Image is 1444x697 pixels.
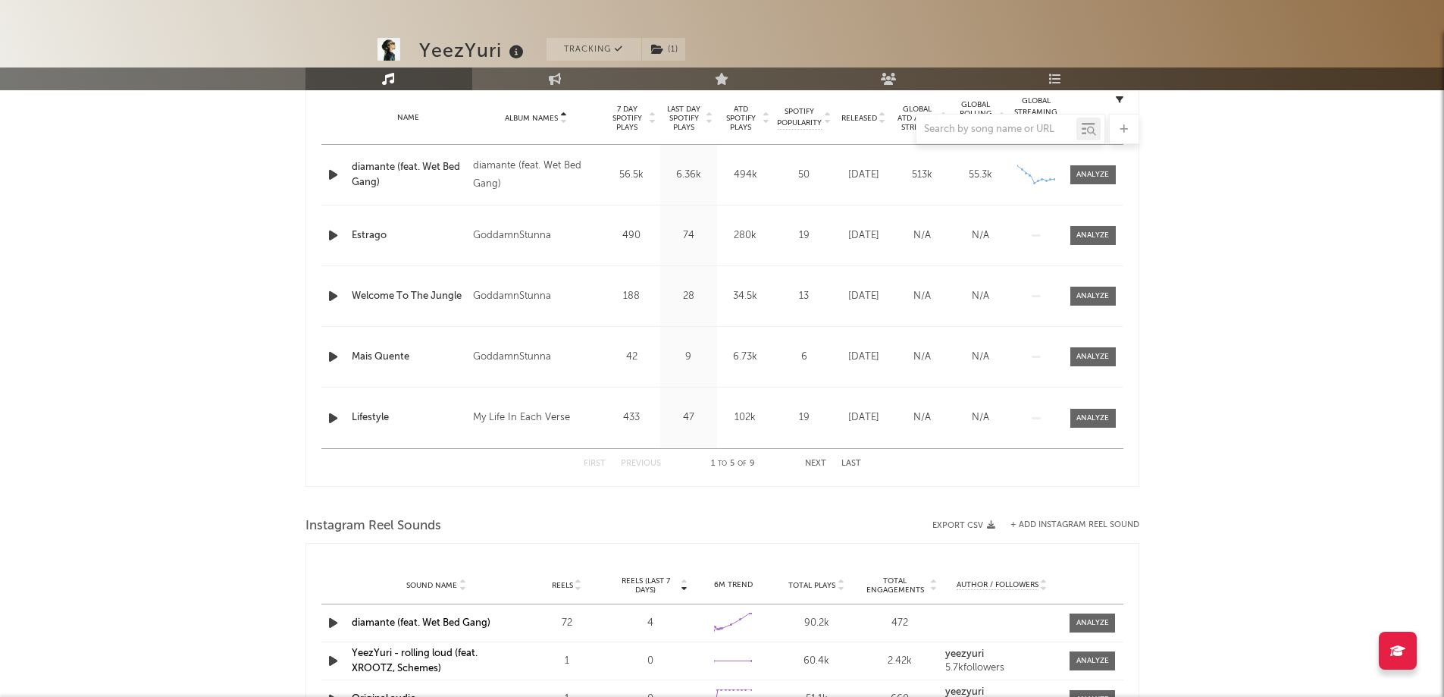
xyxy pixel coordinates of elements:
span: Sound Name [406,581,457,590]
div: [DATE] [838,410,889,425]
div: [DATE] [838,168,889,183]
div: 55.3k [955,168,1006,183]
div: 50 [778,168,831,183]
strong: yeezyuri [945,649,984,659]
span: Total Plays [788,581,835,590]
strong: yeezyuri [945,687,984,697]
div: 6 [778,350,831,365]
div: 280k [721,228,770,243]
button: Next [805,460,826,468]
span: Global ATD Audio Streams [897,105,938,132]
div: GoddamnStunna [473,348,551,366]
span: Total Engagements [862,576,929,595]
div: + Add Instagram Reel Sound [995,521,1139,529]
div: 34.5k [721,289,770,304]
div: 60.4k [778,654,854,669]
a: Lifestyle [352,410,465,425]
div: 9 [664,350,713,365]
div: 19 [778,228,831,243]
button: (1) [642,38,685,61]
button: Export CSV [932,521,995,530]
div: N/A [955,289,1006,304]
div: N/A [897,410,948,425]
div: 1 5 9 [691,455,775,473]
div: 513k [897,168,948,183]
span: Reels [552,581,573,590]
span: Spotify Popularity [777,106,822,129]
div: Name [352,112,465,124]
div: 5.7k followers [945,663,1059,673]
div: 42 [607,350,656,365]
div: [DATE] [838,289,889,304]
div: 102k [721,410,770,425]
button: + Add Instagram Reel Sound [1010,521,1139,529]
a: diamante (feat. Wet Bed Gang) [352,160,465,190]
div: N/A [955,350,1006,365]
button: Last [841,460,861,468]
a: Welcome To The Jungle [352,289,465,304]
div: Global Streaming Trend (Last 60D) [1013,96,1059,141]
a: Estrago [352,228,465,243]
div: N/A [955,410,1006,425]
div: 28 [664,289,713,304]
div: 47 [664,410,713,425]
div: YeezYuri [419,38,528,63]
div: 188 [607,289,656,304]
div: [DATE] [838,228,889,243]
div: N/A [897,350,948,365]
div: 13 [778,289,831,304]
input: Search by song name or URL [916,124,1076,136]
div: 1 [529,654,605,669]
a: diamante (feat. Wet Bed Gang) [352,618,490,628]
a: YeezYuri - rolling loud (feat. XROOTZ, Schemes) [352,648,478,673]
div: GoddamnStunna [473,227,551,245]
div: 6.36k [664,168,713,183]
div: 6M Trend [696,579,772,591]
button: Tracking [547,38,641,61]
div: N/A [955,228,1006,243]
span: ( 1 ) [641,38,686,61]
span: 7 Day Spotify Plays [607,105,647,132]
div: 72 [529,616,605,631]
span: Global Rolling 7D Audio Streams [955,100,997,137]
span: Reels (last 7 days) [612,576,679,595]
span: Author / Followers [957,580,1038,590]
span: ATD Spotify Plays [721,105,761,132]
div: 472 [862,616,938,631]
button: Previous [621,460,661,468]
div: 56.5k [607,168,656,183]
div: diamante (feat. Wet Bed Gang) [473,157,600,193]
div: 19 [778,410,831,425]
div: 433 [607,410,656,425]
div: 490 [607,228,656,243]
a: yeezyuri [945,649,1059,660]
div: 2.42k [862,654,938,669]
div: My Life In Each Verse [473,409,570,427]
span: Last Day Spotify Plays [664,105,704,132]
div: [DATE] [838,350,889,365]
div: GoddamnStunna [473,287,551,306]
span: to [718,460,727,467]
button: First [584,460,606,468]
div: N/A [897,228,948,243]
div: 90.2k [778,616,854,631]
div: 494k [721,168,770,183]
a: Mais Quente [352,350,465,365]
div: 6.73k [721,350,770,365]
div: 4 [612,616,688,631]
span: of [738,460,747,467]
span: Instagram Reel Sounds [305,517,441,535]
div: 74 [664,228,713,243]
div: 0 [612,654,688,669]
div: N/A [897,289,948,304]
